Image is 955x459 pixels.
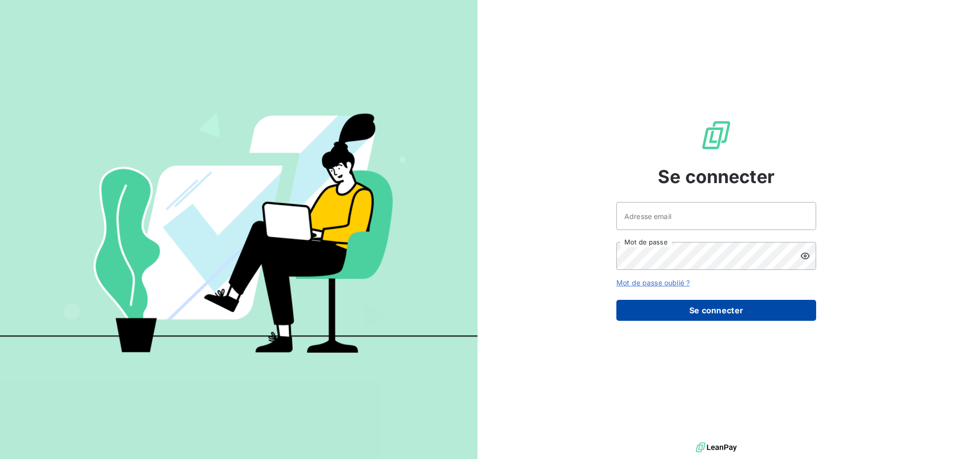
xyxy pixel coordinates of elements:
[616,278,690,287] a: Mot de passe oublié ?
[700,119,732,151] img: Logo LeanPay
[616,202,816,230] input: placeholder
[696,440,737,455] img: logo
[658,163,775,190] span: Se connecter
[616,300,816,321] button: Se connecter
